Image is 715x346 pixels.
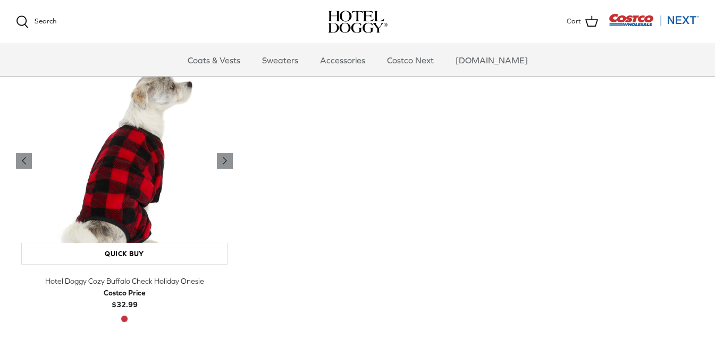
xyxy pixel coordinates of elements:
[328,11,388,33] a: hoteldoggy.com hoteldoggycom
[16,15,56,28] a: Search
[377,44,443,76] a: Costco Next
[16,275,233,287] div: Hotel Doggy Cozy Buffalo Check Holiday Onesie
[567,15,598,29] a: Cart
[16,153,32,169] a: Previous
[35,17,56,25] span: Search
[178,44,250,76] a: Coats & Vests
[609,20,699,28] a: Visit Costco Next
[567,16,581,27] span: Cart
[104,287,146,309] b: $32.99
[310,44,375,76] a: Accessories
[21,243,228,265] a: Quick buy
[16,275,233,311] a: Hotel Doggy Cozy Buffalo Check Holiday Onesie Costco Price$32.99
[217,153,233,169] a: Previous
[446,44,537,76] a: [DOMAIN_NAME]
[104,287,146,299] div: Costco Price
[16,52,233,269] a: Hotel Doggy Cozy Buffalo Check Holiday Onesie
[328,11,388,33] img: hoteldoggycom
[253,44,308,76] a: Sweaters
[609,13,699,27] img: Costco Next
